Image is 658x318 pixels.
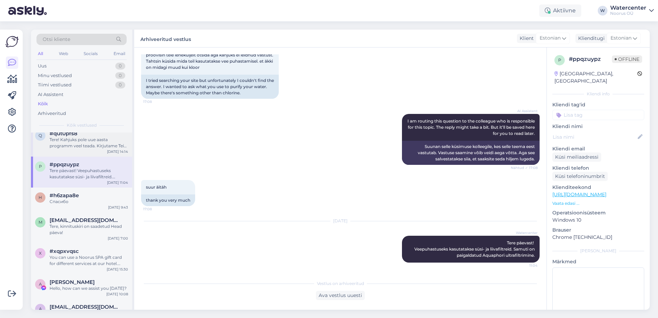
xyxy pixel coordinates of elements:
[558,57,561,63] span: p
[146,184,167,190] span: suur äitäh
[108,236,128,241] div: [DATE] 7:00
[107,267,128,272] div: [DATE] 15:30
[575,35,605,42] div: Klienditugi
[552,258,644,265] p: Märkmed
[115,63,125,70] div: 0
[38,72,72,79] div: Minu vestlused
[141,218,540,224] div: [DATE]
[43,36,70,43] span: Otsi kliente
[414,240,536,258] span: Tere päevast! Veepuhastuseks kasutatakse süsi- ja liivafiltreid. Samuti on paigaldatud Aquaphori ...
[107,149,128,154] div: [DATE] 14:14
[512,108,538,114] span: AI Assistent
[50,254,128,267] div: You can use a Noorus SPA gift card for different services at our hotel. Here are some instruction...
[140,34,191,43] label: Arhiveeritud vestlus
[50,279,95,285] span: Annika Ploom
[50,168,128,180] div: Tere päevast! Veepuhastuseks kasutatakse süsi- ja liivafiltreid. Samuti on paigaldatud Aquaphori ...
[108,205,128,210] div: [DATE] 9:43
[552,152,601,162] div: Küsi meiliaadressi
[552,184,644,191] p: Klienditeekond
[552,248,644,254] div: [PERSON_NAME]
[50,130,77,137] span: #qut0pfs8
[552,226,644,234] p: Brauser
[610,11,646,16] div: Noorus OÜ
[141,75,279,99] div: I tried searching your site but unfortunately I couldn't find the answer. I wanted to ask what yo...
[552,200,644,206] p: Vaata edasi ...
[612,55,642,63] span: Offline
[143,99,169,104] span: 17:08
[552,209,644,216] p: Operatsioonisüsteem
[39,251,42,256] span: x
[50,217,121,223] span: marilin018@gmail.com
[39,220,42,225] span: m
[552,172,608,181] div: Küsi telefoninumbrit
[552,216,644,224] p: Windows 10
[39,306,42,311] span: A
[50,248,79,254] span: #xqpxvqsc
[539,4,581,17] div: Aktiivne
[552,101,644,108] p: Kliendi tag'id
[50,223,128,236] div: Tere, kinnituskiri on saadetud Head päeva!
[112,49,127,58] div: Email
[552,123,644,130] p: Kliendi nimi
[38,100,48,107] div: Kõik
[317,280,364,287] span: Vestlus on arhiveeritud
[106,291,128,297] div: [DATE] 10:08
[39,164,42,169] span: p
[50,199,128,205] div: Спасибо
[50,304,121,310] span: Annelikam@gmail.com
[36,49,44,58] div: All
[540,34,561,42] span: Estonian
[517,35,534,42] div: Klient
[50,161,79,168] span: #ppqzuypz
[552,110,644,120] input: Lisa tag
[552,91,644,97] div: Kliendi info
[67,122,97,128] span: Kõik vestlused
[50,285,128,291] div: Hello, how can we assist you [DATE]?
[38,110,66,117] div: Arhiveeritud
[554,70,637,85] div: [GEOGRAPHIC_DATA], [GEOGRAPHIC_DATA]
[552,165,644,172] p: Kliendi telefon
[611,34,632,42] span: Estonian
[610,5,654,16] a: WatercenterNoorus OÜ
[38,82,72,88] div: Tiimi vestlused
[610,5,646,11] div: Watercenter
[107,180,128,185] div: [DATE] 11:04
[552,191,606,198] a: [URL][DOMAIN_NAME]
[50,192,79,199] span: #h6zapa8e
[50,137,128,149] div: Tere! Kahjuks pole uue aasta programm veel teada. Kirjutame Teie e-postile kui on täpsem info tea...
[115,82,125,88] div: 0
[512,263,538,268] span: 11:04
[569,55,612,63] div: # ppqzuypz
[407,118,536,136] span: I am routing this question to the colleague who is responsible for this topic. The reply might ta...
[552,145,644,152] p: Kliendi email
[512,230,538,235] span: Watercenter
[39,133,42,138] span: q
[82,49,99,58] div: Socials
[598,6,607,15] div: W
[57,49,70,58] div: Web
[511,165,538,170] span: Nähtud ✓ 17:08
[553,133,636,141] input: Lisa nimi
[402,141,540,165] div: Suunan selle küsimuse kolleegile, kes selle teema eest vastutab. Vastuse saamine võib veidi aega ...
[6,35,19,48] img: Askly Logo
[141,194,195,206] div: thank you very much
[38,91,63,98] div: AI Assistent
[115,72,125,79] div: 0
[39,195,42,200] span: h
[143,206,169,212] span: 17:08
[39,282,42,287] span: A
[552,234,644,241] p: Chrome [TECHNICAL_ID]
[316,291,365,300] div: Ava vestlus uuesti
[38,63,46,70] div: Uus
[146,52,274,70] span: proovisin teie leheküljelt otsida aga kahjuks ei leidnud vastust. Tahtsin küsida mida teil kasuta...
